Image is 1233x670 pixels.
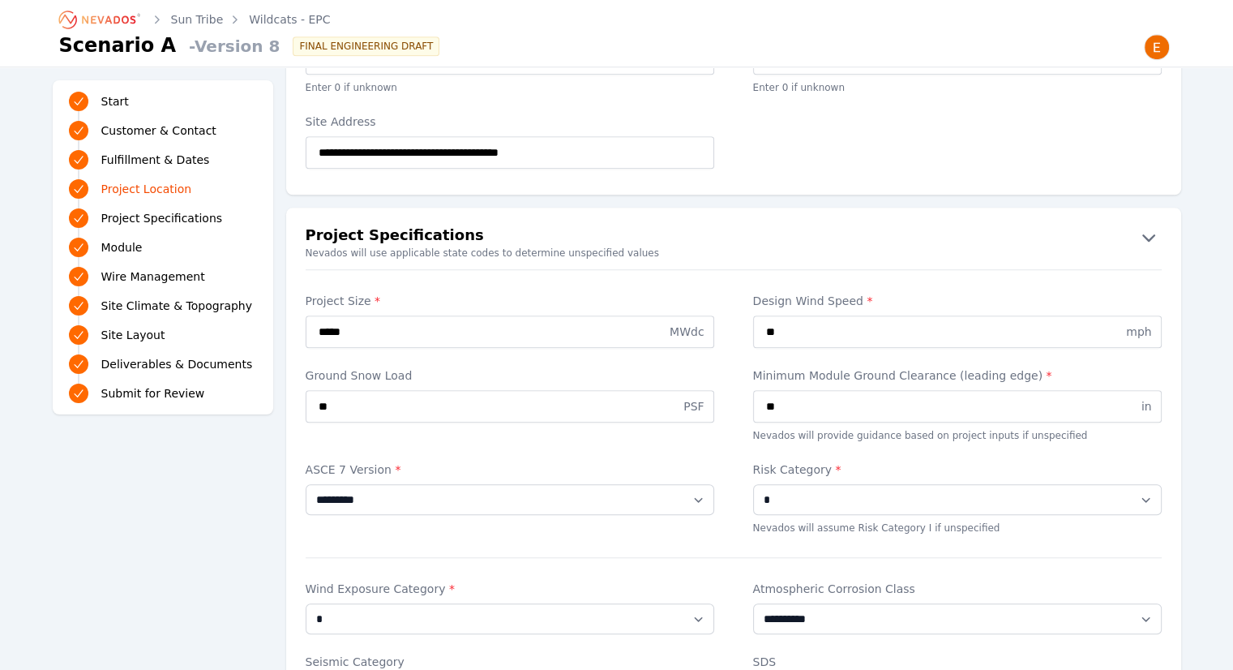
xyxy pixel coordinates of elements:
p: Enter 0 if unknown [306,81,714,94]
label: Risk Category [753,462,1162,478]
label: Wind Exposure Category [306,581,714,597]
span: Start [101,93,129,110]
a: Sun Tribe [171,11,224,28]
span: Project Specifications [101,210,223,226]
label: Project Size [306,293,714,309]
a: Wildcats - EPC [249,11,330,28]
span: Site Layout [101,327,165,343]
span: Project Location [101,181,192,197]
span: Deliverables & Documents [101,356,253,372]
div: FINAL ENGINEERING DRAFT [293,37,439,56]
nav: Breadcrumb [59,6,331,32]
h1: Scenario A [59,32,177,58]
label: ASCE 7 Version [306,462,714,478]
button: Project Specifications [286,224,1181,250]
nav: Progress [69,90,257,405]
p: Enter 0 if unknown [753,81,1162,94]
label: Design Wind Speed [753,293,1162,309]
span: Fulfillment & Dates [101,152,210,168]
img: Emily Walker [1144,34,1170,60]
span: Wire Management [101,268,205,285]
label: Atmospheric Corrosion Class [753,581,1162,597]
label: Seismic Category [306,654,714,670]
label: SDS [753,654,1162,670]
span: Submit for Review [101,385,205,402]
label: Site Address [306,114,714,130]
small: Nevados will use applicable state codes to determine unspecified values [286,247,1181,260]
label: Minimum Module Ground Clearance (leading edge) [753,367,1162,384]
span: - Version 8 [182,35,280,58]
p: Nevados will assume Risk Category I if unspecified [753,522,1162,535]
span: Customer & Contact [101,122,216,139]
p: Nevados will provide guidance based on project inputs if unspecified [753,429,1162,442]
span: Site Climate & Topography [101,298,252,314]
h2: Project Specifications [306,224,484,250]
label: Ground Snow Load [306,367,714,384]
span: Module [101,239,143,256]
